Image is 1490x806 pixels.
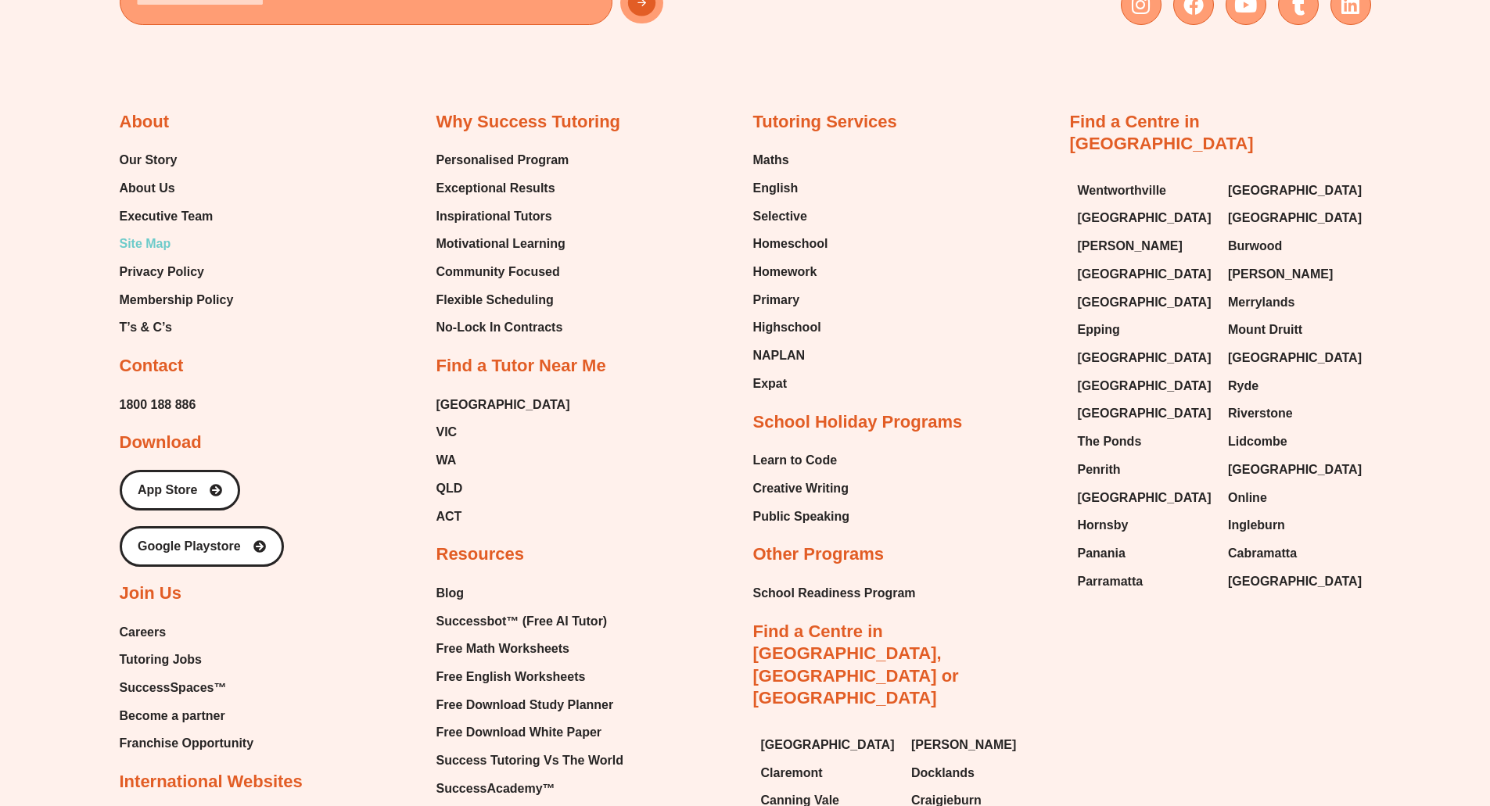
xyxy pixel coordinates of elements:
span: Hornsby [1078,514,1129,537]
a: Ingleburn [1228,514,1363,537]
span: Epping [1078,318,1120,342]
span: [GEOGRAPHIC_DATA] [1228,206,1362,230]
a: Site Map [120,232,234,256]
a: Riverstone [1228,402,1363,425]
a: Merrylands [1228,291,1363,314]
a: WA [436,449,570,472]
span: SuccessAcademy™ [436,777,555,801]
a: Privacy Policy [120,260,234,284]
a: Penrith [1078,458,1213,482]
a: [PERSON_NAME] [1228,263,1363,286]
a: Membership Policy [120,288,234,312]
a: [GEOGRAPHIC_DATA] [1078,291,1213,314]
a: SuccessSpaces™ [120,676,254,700]
a: Highschool [753,316,828,339]
span: Flexible Scheduling [436,288,554,312]
a: Inspirational Tutors [436,205,569,228]
a: [PERSON_NAME] [1078,235,1213,258]
span: Primary [753,288,800,312]
span: Highschool [753,316,821,339]
span: Site Map [120,232,171,256]
span: WA [436,449,457,472]
span: Privacy Policy [120,260,205,284]
h2: About [120,111,170,134]
span: App Store [138,484,197,496]
span: Inspirational Tutors [436,205,552,228]
a: VIC [436,421,570,444]
a: Docklands [911,761,1047,785]
a: [GEOGRAPHIC_DATA] [1228,179,1363,202]
a: Success Tutoring Vs The World [436,749,623,772]
h2: Download [120,432,202,454]
span: Homework [753,260,817,284]
span: Wentworthville [1078,179,1167,202]
span: Free Download Study Planner [436,693,614,717]
span: Merrylands [1228,291,1294,314]
span: Community Focused [436,260,560,284]
span: [PERSON_NAME] [1228,263,1333,286]
a: QLD [436,477,570,500]
a: [GEOGRAPHIC_DATA] [1078,206,1213,230]
a: Parramatta [1078,570,1213,593]
span: VIC [436,421,458,444]
a: [GEOGRAPHIC_DATA] [1078,346,1213,370]
a: Expat [753,372,828,396]
span: Maths [753,149,789,172]
h2: Why Success Tutoring [436,111,621,134]
span: [GEOGRAPHIC_DATA] [1228,179,1362,202]
a: No-Lock In Contracts [436,316,569,339]
a: Primary [753,288,828,312]
span: Become a partner [120,704,225,728]
a: Google Playstore [120,526,284,567]
span: Blog [436,582,465,605]
a: Successbot™ (Free AI Tutor) [436,610,623,633]
span: ACT [436,505,462,528]
a: Homeschool [753,232,828,256]
span: [GEOGRAPHIC_DATA] [1078,374,1212,398]
span: QLD [436,477,463,500]
a: Selective [753,205,828,228]
a: Free Download Study Planner [436,693,623,717]
span: Mount Druitt [1228,318,1302,342]
a: Free Download White Paper [436,721,623,744]
a: Find a Centre in [GEOGRAPHIC_DATA], [GEOGRAPHIC_DATA] or [GEOGRAPHIC_DATA] [753,622,959,708]
a: Cabramatta [1228,542,1363,565]
a: Tutoring Jobs [120,648,254,672]
div: Chat Widget [1230,629,1490,806]
span: [GEOGRAPHIC_DATA] [1078,206,1212,230]
span: Free Math Worksheets [436,637,569,661]
span: Tutoring Jobs [120,648,202,672]
span: [PERSON_NAME] [911,733,1016,757]
a: App Store [120,470,240,510]
a: Online [1228,486,1363,510]
span: NAPLAN [753,344,806,367]
span: [GEOGRAPHIC_DATA] [1078,263,1212,286]
a: NAPLAN [753,344,828,367]
a: Find a Centre in [GEOGRAPHIC_DATA] [1070,112,1254,154]
span: The Ponds [1078,430,1142,453]
a: School Readiness Program [753,582,916,605]
a: Franchise Opportunity [120,732,254,755]
a: Careers [120,621,254,644]
span: 1800 188 886 [120,393,196,417]
span: [GEOGRAPHIC_DATA] [1228,458,1362,482]
span: Ingleburn [1228,514,1285,537]
a: Wentworthville [1078,179,1213,202]
span: Burwood [1228,235,1282,258]
a: Ryde [1228,374,1363,398]
span: Exceptional Results [436,177,555,200]
a: About Us [120,177,234,200]
span: [PERSON_NAME] [1078,235,1183,258]
span: Docklands [911,761,975,785]
h2: Contact [120,355,184,378]
a: Public Speaking [753,505,850,528]
span: Google Playstore [138,540,241,553]
a: SuccessAcademy™ [436,777,623,801]
span: Ryde [1228,374,1258,398]
span: Free English Worksheets [436,665,586,689]
a: Blog [436,582,623,605]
